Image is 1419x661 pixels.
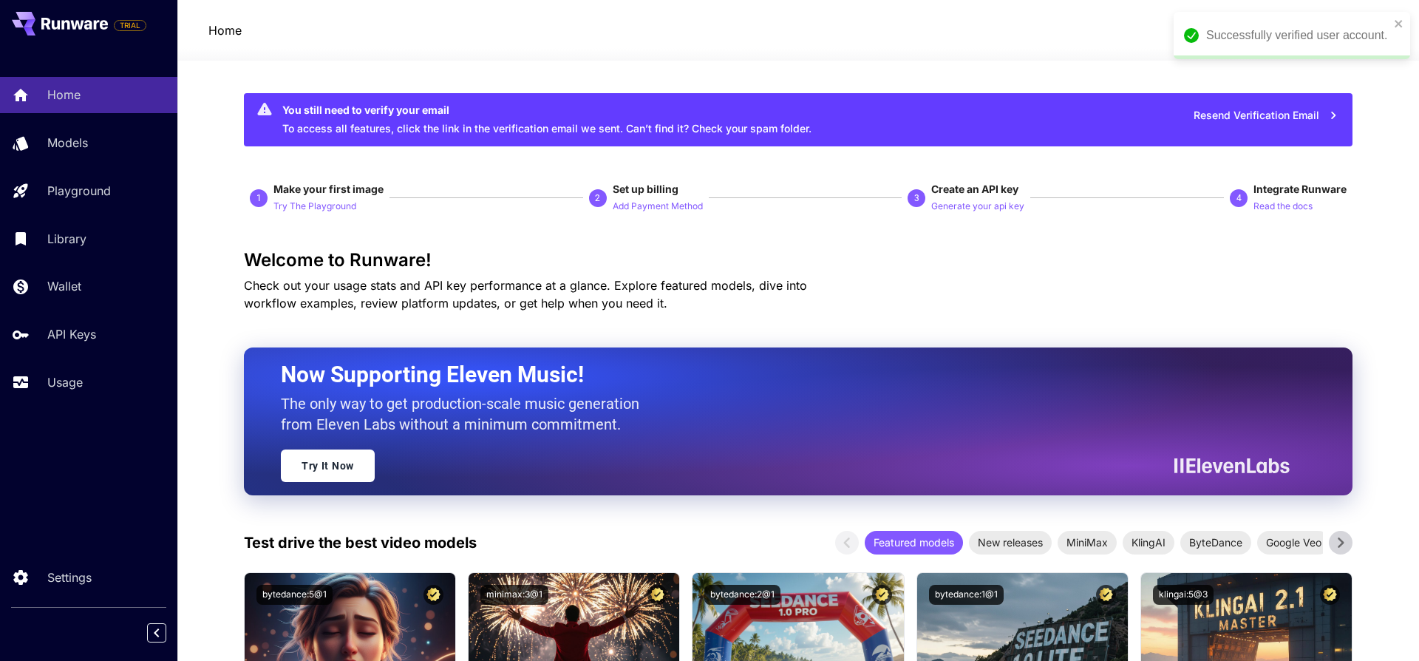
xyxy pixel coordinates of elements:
[1345,590,1419,661] iframe: Chat Widget
[1058,531,1117,555] div: MiniMax
[47,182,111,200] p: Playground
[613,197,703,214] button: Add Payment Method
[1123,531,1174,555] div: KlingAI
[704,585,780,605] button: bytedance:2@1
[613,200,703,214] p: Add Payment Method
[47,134,88,152] p: Models
[244,250,1352,271] h3: Welcome to Runware!
[969,531,1052,555] div: New releases
[914,191,919,205] p: 3
[208,21,242,39] a: Home
[647,585,667,605] button: Certified Model – Vetted for best performance and includes a commercial license.
[1096,585,1116,605] button: Certified Model – Vetted for best performance and includes a commercial license.
[423,585,443,605] button: Certified Model – Vetted for best performance and includes a commercial license.
[1253,183,1347,195] span: Integrate Runware
[281,361,1279,389] h2: Now Supporting Eleven Music!
[282,98,811,142] div: To access all features, click the link in the verification email we sent. Can’t find it? Check yo...
[256,585,333,605] button: bytedance:5@1
[281,450,375,482] a: Try It Now
[865,531,963,555] div: Featured models
[47,325,96,343] p: API Keys
[1253,200,1313,214] p: Read the docs
[480,585,548,605] button: minimax:3@1
[931,183,1018,195] span: Create an API key
[1253,197,1313,214] button: Read the docs
[931,197,1024,214] button: Generate your api key
[273,197,356,214] button: Try The Playground
[47,373,83,391] p: Usage
[1180,531,1251,555] div: ByteDance
[47,230,86,248] p: Library
[1180,535,1251,550] span: ByteDance
[281,393,650,435] p: The only way to get production-scale music generation from Eleven Labs without a minimum commitment.
[865,535,963,550] span: Featured models
[595,191,600,205] p: 2
[1185,101,1347,131] button: Resend Verification Email
[244,278,807,311] span: Check out your usage stats and API key performance at a glance. Explore featured models, dive int...
[931,200,1024,214] p: Generate your api key
[1206,27,1389,44] div: Successfully verified user account.
[208,21,242,39] nav: breadcrumb
[1153,585,1214,605] button: klingai:5@3
[273,200,356,214] p: Try The Playground
[1320,585,1340,605] button: Certified Model – Vetted for best performance and includes a commercial license.
[158,620,177,646] div: Collapse sidebar
[282,102,811,118] div: You still need to verify your email
[147,623,166,643] button: Collapse sidebar
[47,569,92,586] p: Settings
[244,532,477,554] p: Test drive the best video models
[1257,535,1330,550] span: Google Veo
[613,183,678,195] span: Set up billing
[273,183,384,195] span: Make your first image
[872,585,892,605] button: Certified Model – Vetted for best performance and includes a commercial license.
[1058,535,1117,550] span: MiniMax
[929,585,1004,605] button: bytedance:1@1
[115,20,146,31] span: TRIAL
[1123,535,1174,550] span: KlingAI
[114,16,146,34] span: Add your payment card to enable full platform functionality.
[47,277,81,295] p: Wallet
[1394,18,1404,30] button: close
[47,86,81,104] p: Home
[1257,531,1330,555] div: Google Veo
[256,191,262,205] p: 1
[969,535,1052,550] span: New releases
[1236,191,1242,205] p: 4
